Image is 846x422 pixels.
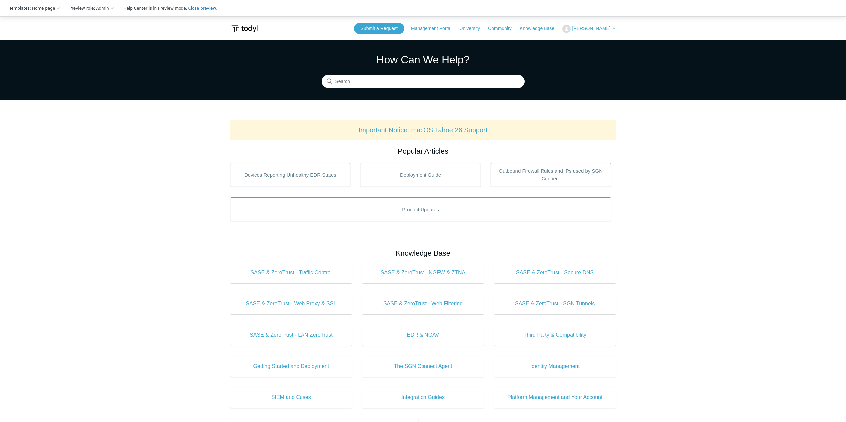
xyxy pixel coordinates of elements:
a: EDR & NGAV [362,324,484,346]
span: Identity Management [504,362,606,370]
span: Third Party & Compatibility [504,331,606,339]
span: Preview role: [69,5,95,11]
a: Getting Started and Deployment [230,356,352,377]
a: Integration Guides [362,387,484,408]
span: SASE & ZeroTrust - Secure DNS [504,269,606,277]
a: Outbound Firewall Rules and IPs used by SGN Connect [491,163,611,187]
a: Identity Management [494,356,616,377]
a: SASE & ZeroTrust - LAN ZeroTrust [230,324,352,346]
a: Platform Management and Your Account [494,387,616,408]
h2: Knowledge Base [230,248,616,259]
span: SASE & ZeroTrust - NGFW & ZTNA [372,269,474,277]
div: Admin [68,5,114,11]
span: SASE & ZeroTrust - SGN Tunnels [504,300,606,308]
span: SASE & ZeroTrust - Web Proxy & SSL [240,300,342,308]
a: SIEM and Cases [230,387,352,408]
a: SASE & ZeroTrust - Secure DNS [494,262,616,283]
img: Todyl Support Center Help Center home page [230,23,259,35]
span: Close preview. [188,6,217,11]
a: SASE & ZeroTrust - Web Proxy & SSL [230,293,352,314]
span: SASE & ZeroTrust - Traffic Control [240,269,342,277]
a: Third Party & Compatibility [494,324,616,346]
input: Search [322,75,525,88]
span: EDR & NGAV [372,331,474,339]
a: Important Notice: macOS Tahoe 26 Support [359,127,488,134]
span: The SGN Connect Agent [372,362,474,370]
span: SASE & ZeroTrust - Web Filtering [372,300,474,308]
a: SASE & ZeroTrust - Traffic Control [230,262,352,283]
span: SIEM and Cases [240,393,342,401]
span: Help Center is in Preview mode. [124,5,187,11]
span: Platform Management and Your Account [504,393,606,401]
button: [PERSON_NAME] [562,25,616,33]
a: Community [488,25,518,32]
a: SASE & ZeroTrust - NGFW & ZTNA [362,262,484,283]
span: Getting Started and Deployment [240,362,342,370]
a: Devices Reporting Unhealthy EDR States [230,163,351,187]
span: Integration Guides [372,393,474,401]
a: Deployment Guide [360,163,481,187]
div: Home page [8,5,60,11]
span: Templates: [9,5,31,11]
a: Management Portal [411,25,458,32]
h1: How Can We Help? [322,52,525,68]
h2: Popular Articles [230,146,616,157]
a: The SGN Connect Agent [362,356,484,377]
a: SASE & ZeroTrust - Web Filtering [362,293,484,314]
a: Submit a Request [354,23,404,34]
span: SASE & ZeroTrust - LAN ZeroTrust [240,331,342,339]
span: [PERSON_NAME] [572,26,610,31]
a: Knowledge Base [520,25,561,32]
a: SASE & ZeroTrust - SGN Tunnels [494,293,616,314]
a: Product Updates [230,197,611,221]
a: University [459,25,486,32]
